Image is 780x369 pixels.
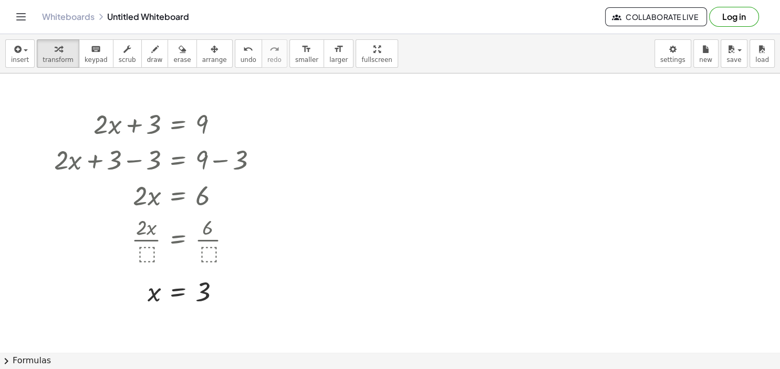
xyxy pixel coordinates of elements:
[235,39,262,68] button: undoundo
[301,43,311,56] i: format_size
[361,56,392,64] span: fullscreen
[295,56,318,64] span: smaller
[721,39,747,68] button: save
[750,39,775,68] button: load
[241,56,256,64] span: undo
[267,56,282,64] span: redo
[202,56,227,64] span: arrange
[113,39,142,68] button: scrub
[5,39,35,68] button: insert
[269,43,279,56] i: redo
[709,7,759,27] button: Log in
[726,56,741,64] span: save
[119,56,136,64] span: scrub
[43,56,74,64] span: transform
[168,39,196,68] button: erase
[196,39,233,68] button: arrange
[147,56,163,64] span: draw
[13,8,29,25] button: Toggle navigation
[79,39,113,68] button: keyboardkeypad
[243,43,253,56] i: undo
[329,56,348,64] span: larger
[141,39,169,68] button: draw
[37,39,79,68] button: transform
[693,39,719,68] button: new
[699,56,712,64] span: new
[755,56,769,64] span: load
[654,39,691,68] button: settings
[91,43,101,56] i: keyboard
[42,12,95,22] a: Whiteboards
[173,56,191,64] span: erase
[85,56,108,64] span: keypad
[11,56,29,64] span: insert
[334,43,344,56] i: format_size
[660,56,685,64] span: settings
[324,39,353,68] button: format_sizelarger
[289,39,324,68] button: format_sizesmaller
[356,39,398,68] button: fullscreen
[605,7,707,26] button: Collaborate Live
[614,12,698,22] span: Collaborate Live
[262,39,287,68] button: redoredo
